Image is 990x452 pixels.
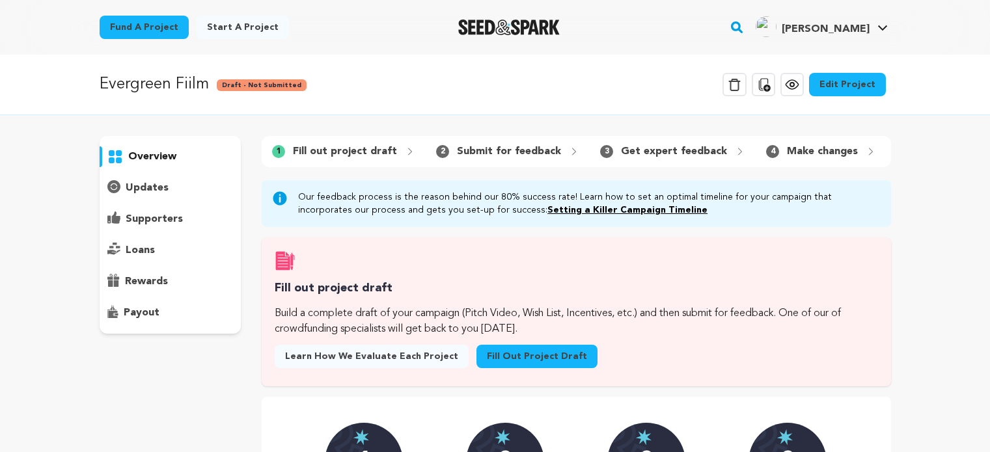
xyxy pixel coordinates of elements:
[217,79,307,91] span: Draft - Not Submitted
[458,20,560,35] a: Seed&Spark Homepage
[197,16,289,39] a: Start a project
[125,274,168,289] p: rewards
[100,73,209,96] p: Evergreen Fiilm
[436,145,449,158] span: 2
[782,24,870,34] span: [PERSON_NAME]
[621,144,727,159] p: Get expert feedback
[766,145,779,158] span: 4
[275,279,877,298] h3: Fill out project draft
[100,16,189,39] a: Fund a project
[457,144,561,159] p: Submit for feedback
[753,14,890,37] a: Cortez M.'s Profile
[753,14,890,41] span: Cortez M.'s Profile
[809,73,886,96] a: Edit Project
[100,240,241,261] button: loans
[275,345,469,368] a: Learn how we evaluate each project
[100,209,241,230] button: supporters
[126,180,169,196] p: updates
[293,144,397,159] p: Fill out project draft
[298,191,880,217] p: Our feedback process is the reason behind our 80% success rate! Learn how to set an optimal timel...
[285,350,458,363] span: Learn how we evaluate each project
[126,211,183,227] p: supporters
[600,145,613,158] span: 3
[476,345,598,368] a: Fill out project draft
[100,302,241,323] button: payout
[100,271,241,292] button: rewards
[124,305,159,321] p: payout
[272,145,285,158] span: 1
[787,144,858,159] p: Make changes
[100,146,241,167] button: overview
[275,306,877,337] p: Build a complete draft of your campaign (Pitch Video, Wish List, Incentives, etc.) and then submi...
[458,20,560,35] img: Seed&Spark Logo Dark Mode
[756,16,777,37] img: ACg8ocKPPHfJPXWtMf8YBFkGCN-jpWjBsaX5_mJQ_g4s0arrGLgxB1ED=s96-c
[128,149,176,165] p: overview
[547,206,708,215] a: Setting a Killer Campaign Timeline
[100,178,241,198] button: updates
[756,16,870,37] div: Cortez M.'s Profile
[126,243,155,258] p: loans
